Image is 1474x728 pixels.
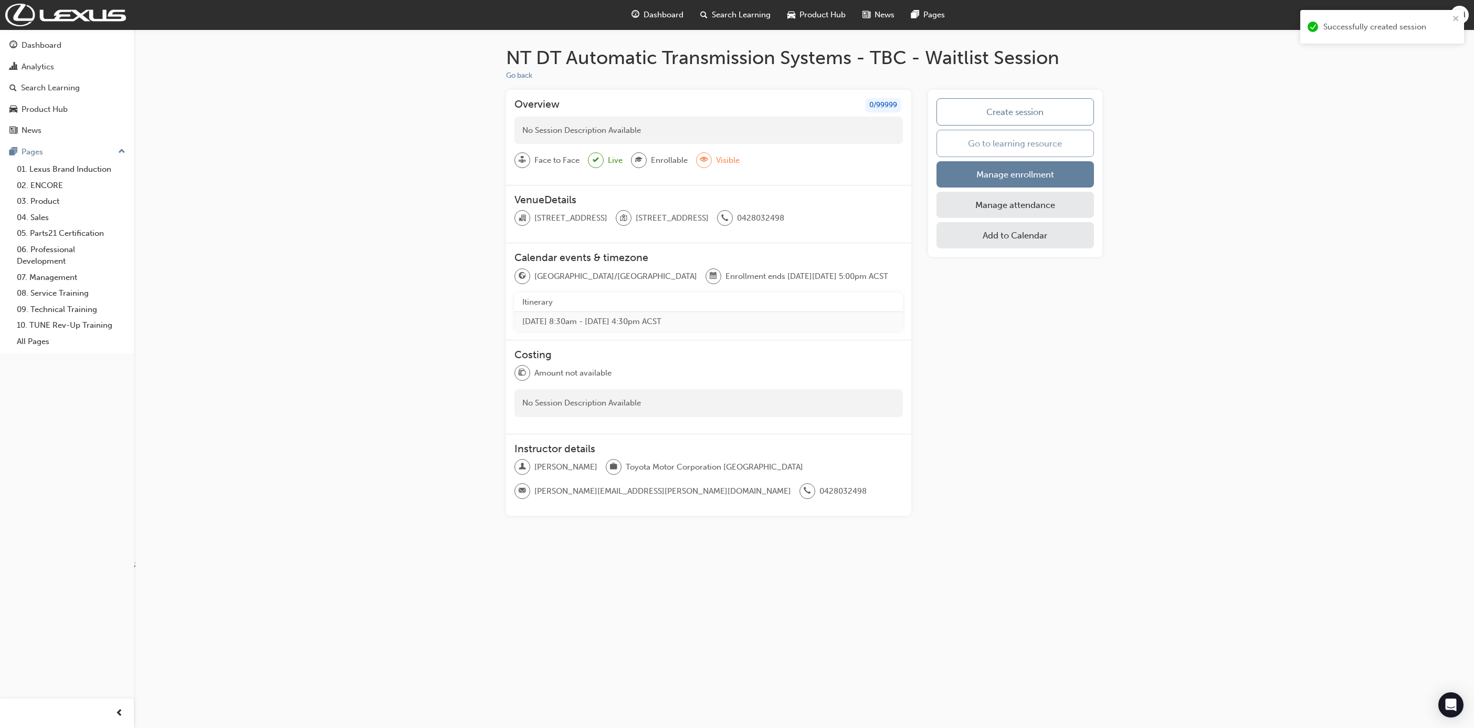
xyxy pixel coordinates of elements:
span: news-icon [862,8,870,22]
span: Amount not available [534,367,612,379]
span: prev-icon [115,707,123,720]
span: phone-icon [804,484,811,498]
img: Trak [5,4,126,26]
span: tick-icon [593,154,599,167]
span: Enrollable [651,154,688,167]
span: guage-icon [9,41,17,50]
span: car-icon [787,8,795,22]
span: eye-icon [700,153,708,167]
span: Pages [923,9,945,21]
span: [STREET_ADDRESS] [534,212,607,224]
div: Dashboard [22,39,61,51]
span: location-icon [620,212,627,225]
a: search-iconSearch Learning [692,4,779,26]
a: Manage attendance [936,192,1093,218]
span: phone-icon [721,212,729,225]
div: Successfully created session [1323,21,1449,33]
span: man-icon [519,460,526,474]
span: up-icon [118,145,125,159]
span: [PERSON_NAME][EMAIL_ADDRESS][PERSON_NAME][DOMAIN_NAME] [534,485,791,497]
th: Itinerary [514,293,903,312]
a: pages-iconPages [903,4,953,26]
span: email-icon [519,484,526,498]
button: Go back [506,70,532,82]
span: 0428032498 [737,212,784,224]
a: Analytics [4,57,130,77]
a: 01. Lexus Brand Induction [13,161,130,178]
span: Live [608,154,623,167]
a: 02. ENCORE [13,178,130,194]
span: globe-icon [519,269,526,283]
div: Analytics [22,61,54,73]
span: pages-icon [911,8,919,22]
a: 05. Parts21 Certification [13,225,130,242]
span: Enrollment ends [DATE][DATE] 5:00pm ACST [725,271,888,283]
span: graduationCap-icon [635,153,643,167]
a: Manage enrollment [936,161,1093,188]
div: 0 / 99999 [866,98,901,112]
td: [DATE] 8:30am - [DATE] 4:30pm ACST [514,312,903,331]
span: 0428032498 [819,485,867,497]
span: Dashboard [644,9,683,21]
div: Pages [22,146,43,158]
h3: Instructor details [514,443,903,455]
span: News [875,9,894,21]
a: 10. TUNE Rev-Up Training [13,317,130,334]
h3: Costing [514,349,903,361]
span: briefcase-icon [610,460,617,474]
a: 07. Management [13,269,130,286]
a: car-iconProduct Hub [779,4,854,26]
span: organisation-icon [519,212,526,225]
span: sessionType_FACE_TO_FACE-icon [519,153,526,167]
h3: Calendar events & timezone [514,252,903,264]
span: [STREET_ADDRESS] [636,212,709,224]
span: [GEOGRAPHIC_DATA]/[GEOGRAPHIC_DATA] [534,271,697,283]
a: Create session [936,98,1093,126]
div: Product Hub [22,103,68,116]
a: 03. Product [13,193,130,210]
span: search-icon [9,84,17,93]
a: Search Learning [4,78,130,98]
span: calendar-icon [710,269,717,283]
span: Toyota Motor Corporation [GEOGRAPHIC_DATA] [626,461,803,473]
a: news-iconNews [854,4,903,26]
span: money-icon [519,366,526,380]
a: Dashboard [4,36,130,55]
button: DashboardAnalyticsSearch LearningProduct HubNews [4,34,130,142]
span: Product Hub [799,9,846,21]
span: search-icon [700,8,708,22]
div: News [22,124,41,137]
span: chart-icon [9,63,17,72]
span: Face to Face [534,154,580,167]
a: 06. Professional Development [13,242,130,269]
h3: Overview [514,98,560,112]
button: Pages [4,142,130,162]
a: News [4,121,130,140]
a: 08. Service Training [13,285,130,301]
h3: VenueDetails [514,194,903,206]
span: pages-icon [9,148,17,157]
a: All Pages [13,334,130,350]
span: news-icon [9,126,17,136]
h1: NT DT Automatic Transmission Systems - TBC - Waitlist Session [506,46,1102,69]
button: Add to Calendar [936,222,1093,248]
div: Open Intercom Messenger [1438,692,1464,717]
div: Search Learning [21,82,80,94]
span: car-icon [9,105,17,115]
a: guage-iconDashboard [623,4,692,26]
span: guage-icon [631,8,639,22]
div: No Session Description Available [514,117,903,144]
a: 04. Sales [13,210,130,226]
a: Product Hub [4,100,130,119]
div: No Session Description Available [514,389,903,417]
a: Go to learning resource [936,130,1093,157]
span: Search Learning [712,9,771,21]
button: close [1452,14,1460,26]
span: Visible [716,154,740,167]
a: 09. Technical Training [13,301,130,318]
span: [PERSON_NAME] [534,461,597,473]
button: BM [1450,6,1469,24]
